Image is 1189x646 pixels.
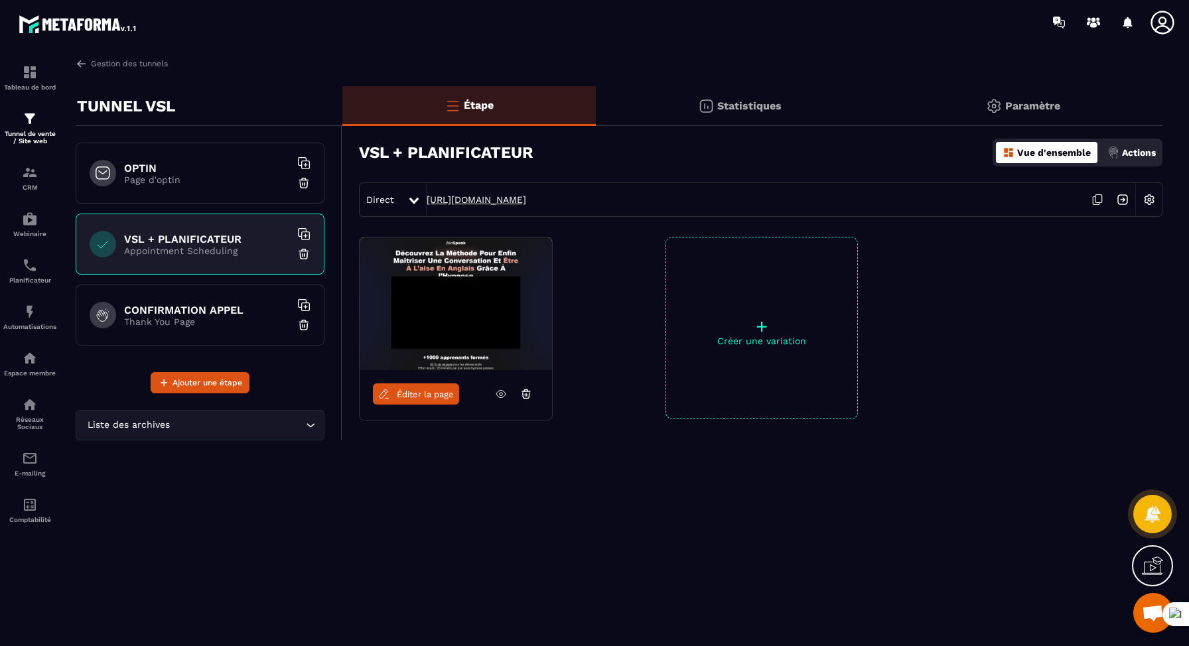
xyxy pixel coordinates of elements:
p: Tunnel de vente / Site web [3,130,56,145]
a: Éditer la page [373,383,459,405]
img: automations [22,304,38,320]
span: Ajouter une étape [173,376,242,389]
img: actions.d6e523a2.png [1107,147,1119,159]
p: Étape [464,99,494,111]
p: Statistiques [717,99,782,112]
img: scheduler [22,257,38,273]
h6: OPTIN [124,162,290,174]
img: trash [297,318,311,332]
p: E-mailing [3,470,56,477]
p: Page d'optin [124,174,290,185]
img: setting-w.858f3a88.svg [1137,187,1162,212]
img: bars-o.4a397970.svg [445,97,460,113]
img: image [360,237,552,370]
a: formationformationTableau de bord [3,54,56,101]
div: Search for option [76,410,324,440]
a: schedulerschedulerPlanificateur [3,247,56,294]
span: Éditer la page [397,389,454,399]
h3: VSL + PLANIFICATEUR [359,143,533,162]
img: email [22,450,38,466]
a: formationformationTunnel de vente / Site web [3,101,56,155]
p: Tableau de bord [3,84,56,91]
img: dashboard-orange.40269519.svg [1003,147,1014,159]
a: automationsautomationsEspace membre [3,340,56,387]
img: social-network [22,397,38,413]
p: Appointment Scheduling [124,245,290,256]
p: Paramètre [1005,99,1060,112]
p: Créer une variation [666,336,857,346]
a: formationformationCRM [3,155,56,201]
img: automations [22,350,38,366]
img: stats.20deebd0.svg [698,98,714,114]
p: Actions [1122,147,1156,158]
img: logo [19,12,138,36]
a: automationsautomationsAutomatisations [3,294,56,340]
img: formation [22,64,38,80]
img: formation [22,164,38,180]
a: emailemailE-mailing [3,440,56,487]
p: Webinaire [3,230,56,237]
span: Liste des archives [84,418,173,432]
a: social-networksocial-networkRéseaux Sociaux [3,387,56,440]
a: [URL][DOMAIN_NAME] [427,194,526,205]
img: automations [22,211,38,227]
h6: VSL + PLANIFICATEUR [124,233,290,245]
img: arrow-next.bcc2205e.svg [1110,187,1135,212]
a: Gestion des tunnels [76,58,168,70]
span: Direct [366,194,394,205]
p: Thank You Page [124,316,290,327]
img: accountant [22,497,38,513]
img: trash [297,176,311,190]
img: setting-gr.5f69749f.svg [986,98,1002,114]
img: formation [22,111,38,127]
p: Automatisations [3,323,56,330]
p: TUNNEL VSL [77,93,175,119]
a: accountantaccountantComptabilité [3,487,56,533]
p: Planificateur [3,277,56,284]
img: arrow [76,58,88,70]
a: automationsautomationsWebinaire [3,201,56,247]
input: Search for option [173,418,303,432]
p: Réseaux Sociaux [3,416,56,430]
a: Mở cuộc trò chuyện [1133,593,1173,633]
button: Ajouter une étape [151,372,249,393]
h6: CONFIRMATION APPEL [124,304,290,316]
p: Vue d'ensemble [1017,147,1091,158]
img: trash [297,247,311,261]
p: + [666,317,857,336]
p: Espace membre [3,369,56,377]
p: CRM [3,184,56,191]
p: Comptabilité [3,516,56,523]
